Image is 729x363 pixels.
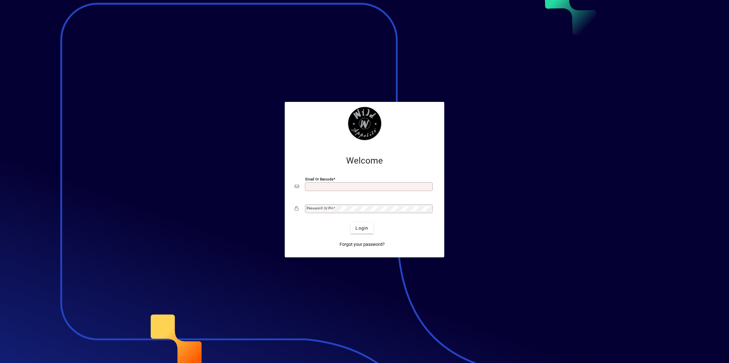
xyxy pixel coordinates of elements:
a: Forgot your password? [337,239,387,250]
mat-label: Password or Pin [307,206,333,210]
span: Login [355,225,368,232]
span: Forgot your password? [340,241,385,248]
mat-label: Email or Barcode [305,177,333,181]
h2: Welcome [295,155,434,166]
button: Login [350,222,373,234]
